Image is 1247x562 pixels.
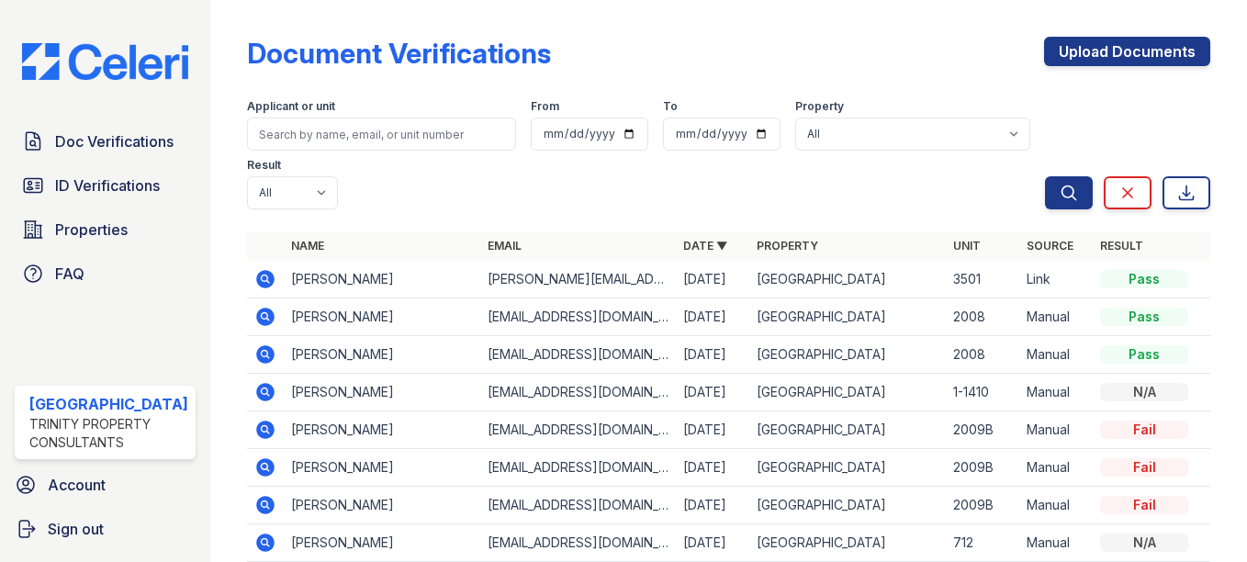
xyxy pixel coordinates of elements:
label: From [531,99,559,114]
div: Fail [1100,496,1188,514]
td: [GEOGRAPHIC_DATA] [749,449,946,487]
div: Fail [1100,421,1188,439]
td: 2008 [946,298,1019,336]
input: Search by name, email, or unit number [247,118,516,151]
td: [GEOGRAPHIC_DATA] [749,487,946,524]
label: Applicant or unit [247,99,335,114]
label: Result [247,158,281,173]
td: [GEOGRAPHIC_DATA] [749,336,946,374]
a: Result [1100,239,1143,253]
td: [EMAIL_ADDRESS][DOMAIN_NAME] [480,374,677,411]
a: Upload Documents [1044,37,1210,66]
a: Sign out [7,511,203,547]
a: Source [1027,239,1073,253]
td: [PERSON_NAME] [284,487,480,524]
td: [PERSON_NAME] [284,449,480,487]
td: [EMAIL_ADDRESS][DOMAIN_NAME] [480,487,677,524]
td: Link [1019,261,1093,298]
a: Date ▼ [683,239,727,253]
div: Pass [1100,345,1188,364]
td: Manual [1019,449,1093,487]
a: Properties [15,211,196,248]
a: Name [291,239,324,253]
label: To [663,99,678,114]
td: Manual [1019,487,1093,524]
td: Manual [1019,336,1093,374]
div: Document Verifications [247,37,551,70]
span: Account [48,474,106,496]
span: Sign out [48,518,104,540]
td: [PERSON_NAME] [284,411,480,449]
td: Manual [1019,298,1093,336]
div: N/A [1100,534,1188,552]
td: [PERSON_NAME] [284,261,480,298]
td: [DATE] [676,524,749,562]
td: Manual [1019,524,1093,562]
td: [DATE] [676,336,749,374]
td: 3501 [946,261,1019,298]
label: Property [795,99,844,114]
td: 2008 [946,336,1019,374]
td: [EMAIL_ADDRESS][DOMAIN_NAME] [480,524,677,562]
td: [PERSON_NAME] [284,336,480,374]
td: [GEOGRAPHIC_DATA] [749,524,946,562]
td: [PERSON_NAME] [284,374,480,411]
div: Pass [1100,308,1188,326]
td: [DATE] [676,411,749,449]
td: [GEOGRAPHIC_DATA] [749,411,946,449]
span: FAQ [55,263,84,285]
td: [DATE] [676,449,749,487]
div: N/A [1100,383,1188,401]
a: Unit [953,239,981,253]
td: [DATE] [676,298,749,336]
td: Manual [1019,411,1093,449]
td: [GEOGRAPHIC_DATA] [749,261,946,298]
span: ID Verifications [55,174,160,197]
div: Fail [1100,458,1188,477]
td: [GEOGRAPHIC_DATA] [749,298,946,336]
td: 2009B [946,487,1019,524]
div: Trinity Property Consultants [29,415,188,452]
td: [EMAIL_ADDRESS][DOMAIN_NAME] [480,336,677,374]
td: 712 [946,524,1019,562]
td: 2009B [946,411,1019,449]
td: [DATE] [676,261,749,298]
td: 1-1410 [946,374,1019,411]
a: FAQ [15,255,196,292]
td: [PERSON_NAME][EMAIL_ADDRESS][DOMAIN_NAME] [480,261,677,298]
td: [GEOGRAPHIC_DATA] [749,374,946,411]
td: [PERSON_NAME] [284,524,480,562]
td: [EMAIL_ADDRESS][DOMAIN_NAME] [480,298,677,336]
td: [PERSON_NAME] [284,298,480,336]
img: CE_Logo_Blue-a8612792a0a2168367f1c8372b55b34899dd931a85d93a1a3d3e32e68fde9ad4.png [7,43,203,81]
td: [DATE] [676,374,749,411]
td: Manual [1019,374,1093,411]
td: [EMAIL_ADDRESS][DOMAIN_NAME] [480,449,677,487]
div: Pass [1100,270,1188,288]
a: Email [488,239,522,253]
a: Doc Verifications [15,123,196,160]
span: Properties [55,219,128,241]
a: Property [757,239,818,253]
td: 2009B [946,449,1019,487]
span: Doc Verifications [55,130,174,152]
a: ID Verifications [15,167,196,204]
td: [EMAIL_ADDRESS][DOMAIN_NAME] [480,411,677,449]
td: [DATE] [676,487,749,524]
div: [GEOGRAPHIC_DATA] [29,393,188,415]
a: Account [7,466,203,503]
